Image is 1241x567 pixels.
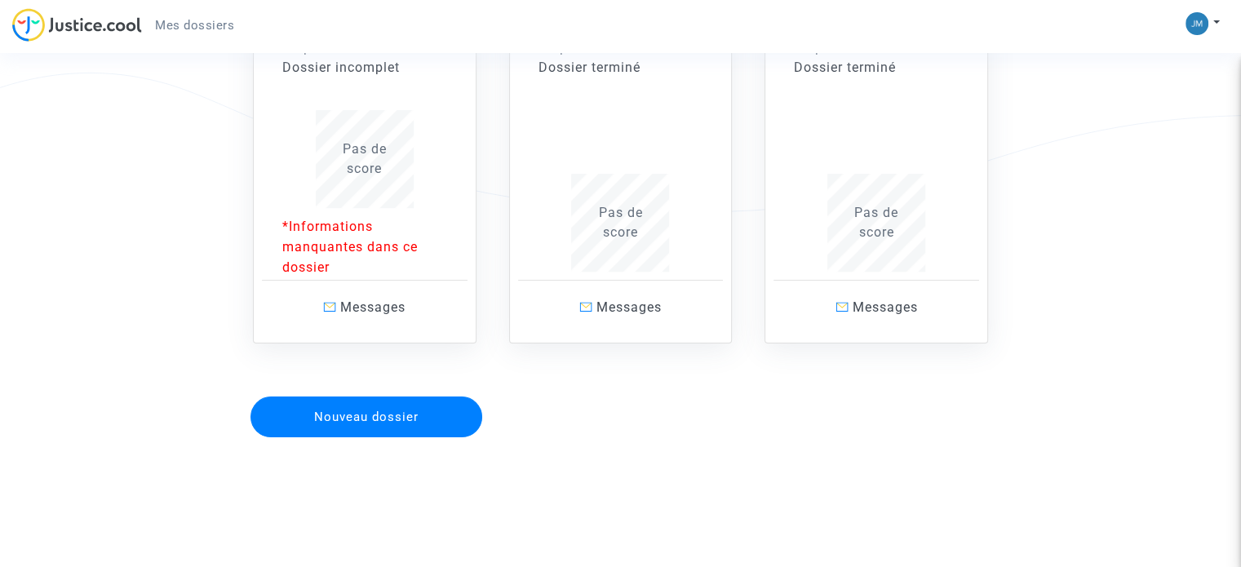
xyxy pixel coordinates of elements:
[249,386,484,401] a: Nouveau dossier
[282,216,447,277] p: *Informations manquantes dans ce dossier
[262,280,468,334] a: Messages
[155,18,234,33] span: Mes dossiers
[518,280,724,334] a: Messages
[853,299,918,315] span: Messages
[1186,12,1208,35] img: 2f6abc821c8d9b47a54f4c5c70d89406
[142,13,247,38] a: Mes dossiers
[340,299,406,315] span: Messages
[596,299,662,315] span: Messages
[12,8,142,42] img: jc-logo.svg
[250,396,482,437] button: Nouveau dossier
[539,58,703,78] div: Dossier terminé
[854,205,898,240] span: Pas de score
[598,205,642,240] span: Pas de score
[773,280,979,334] a: Messages
[343,141,387,176] span: Pas de score
[282,58,447,78] div: Dossier incomplet
[794,58,959,78] div: Dossier terminé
